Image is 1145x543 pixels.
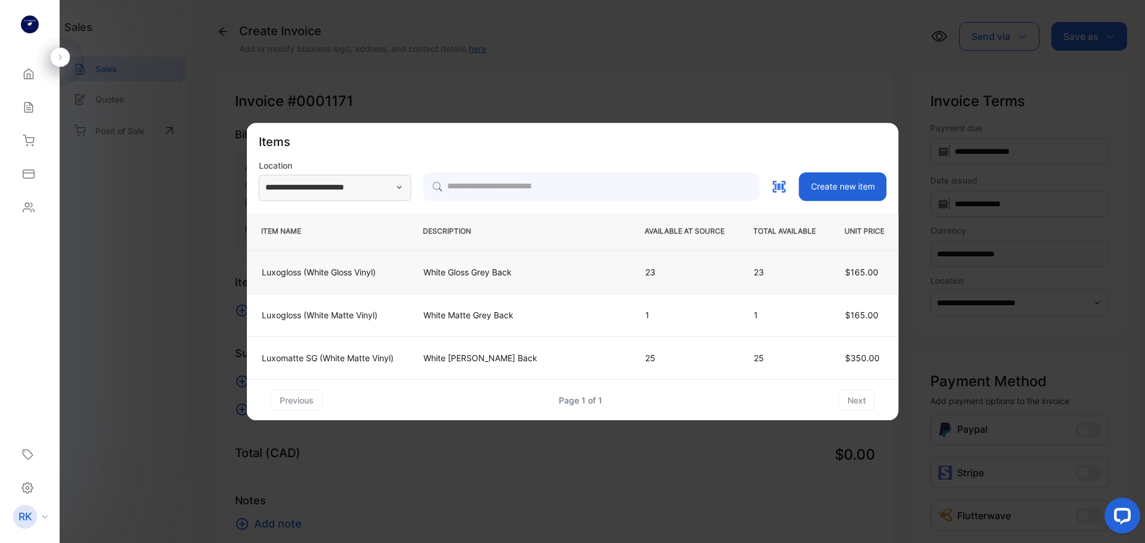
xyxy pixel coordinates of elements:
p: 23 [754,266,815,278]
p: 25 [645,352,724,364]
p: RK [18,509,32,525]
button: previous [271,389,323,411]
p: White Gloss Grey Back [423,266,615,278]
span: $165.00 [845,310,878,320]
p: AVAILABLE AT SOURCE [645,226,725,237]
span: $165.00 [845,267,878,277]
p: 1 [645,309,724,321]
p: Luxogloss (White Matte Vinyl) [262,309,394,321]
button: Create new item [799,172,887,201]
p: 1 [754,309,815,321]
p: DESCRIPTION [423,226,616,237]
p: White Matte Grey Back [423,309,615,321]
iframe: LiveChat chat widget [1095,493,1145,543]
p: Luxomatte SG (White Matte Vinyl) [262,352,394,364]
p: White [PERSON_NAME] Back [423,352,615,364]
p: UNIT PRICE [844,226,884,237]
p: 23 [645,266,724,278]
p: ITEM NAME [261,226,394,237]
p: Luxogloss (White Gloss Vinyl) [262,266,394,278]
span: $350.00 [845,353,880,363]
button: next [838,389,875,411]
p: TOTAL AVAILABLE [753,226,816,237]
div: Page 1 of 1 [559,394,602,407]
img: logo [21,15,39,33]
p: Items [259,133,290,151]
p: 25 [754,352,815,364]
